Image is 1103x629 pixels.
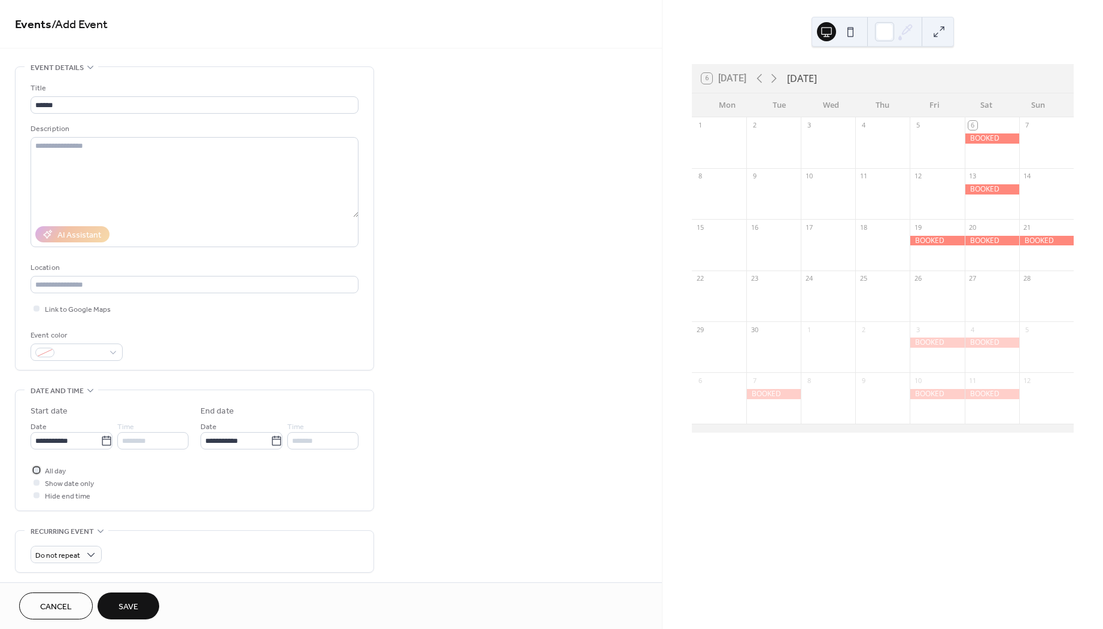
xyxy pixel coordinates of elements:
[287,421,304,433] span: Time
[31,405,68,418] div: Start date
[804,376,813,385] div: 8
[910,338,964,348] div: BOOKED
[695,274,704,283] div: 22
[45,478,94,490] span: Show date only
[1012,93,1064,117] div: Sun
[965,338,1019,348] div: BOOKED
[1023,376,1032,385] div: 12
[701,93,753,117] div: Mon
[51,13,108,37] span: / Add Event
[913,121,922,130] div: 5
[857,93,909,117] div: Thu
[31,421,47,433] span: Date
[859,172,868,181] div: 11
[965,236,1019,246] div: BOOKED
[859,274,868,283] div: 25
[750,223,759,232] div: 16
[117,421,134,433] span: Time
[913,172,922,181] div: 12
[968,121,977,130] div: 6
[31,525,94,538] span: Recurring event
[45,303,111,316] span: Link to Google Maps
[859,223,868,232] div: 18
[19,592,93,619] button: Cancel
[961,93,1013,117] div: Sat
[695,172,704,181] div: 8
[804,172,813,181] div: 10
[695,325,704,334] div: 29
[804,325,813,334] div: 1
[695,223,704,232] div: 15
[35,549,80,563] span: Do not repeat
[750,325,759,334] div: 30
[913,325,922,334] div: 3
[1023,121,1032,130] div: 7
[965,133,1019,144] div: BOOKED
[968,325,977,334] div: 4
[746,389,801,399] div: BOOKED
[1023,274,1032,283] div: 28
[695,376,704,385] div: 6
[31,82,356,95] div: Title
[200,421,217,433] span: Date
[913,274,922,283] div: 26
[40,601,72,613] span: Cancel
[968,376,977,385] div: 11
[31,123,356,135] div: Description
[913,376,922,385] div: 10
[15,13,51,37] a: Events
[804,274,813,283] div: 24
[910,236,964,246] div: BOOKED
[968,274,977,283] div: 27
[859,376,868,385] div: 9
[750,121,759,130] div: 2
[31,62,84,74] span: Event details
[31,329,120,342] div: Event color
[787,71,817,86] div: [DATE]
[913,223,922,232] div: 19
[753,93,805,117] div: Tue
[1023,172,1032,181] div: 14
[805,93,857,117] div: Wed
[804,223,813,232] div: 17
[45,465,66,478] span: All day
[968,223,977,232] div: 20
[859,325,868,334] div: 2
[200,405,234,418] div: End date
[965,389,1019,399] div: BOOKED
[695,121,704,130] div: 1
[750,172,759,181] div: 9
[968,172,977,181] div: 13
[45,490,90,503] span: Hide end time
[910,389,964,399] div: BOOKED
[31,385,84,397] span: Date and time
[859,121,868,130] div: 4
[118,601,138,613] span: Save
[965,184,1019,195] div: BOOKED
[750,274,759,283] div: 23
[1019,236,1074,246] div: BOOKED
[98,592,159,619] button: Save
[1023,223,1032,232] div: 21
[1023,325,1032,334] div: 5
[908,93,961,117] div: Fri
[750,376,759,385] div: 7
[804,121,813,130] div: 3
[31,262,356,274] div: Location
